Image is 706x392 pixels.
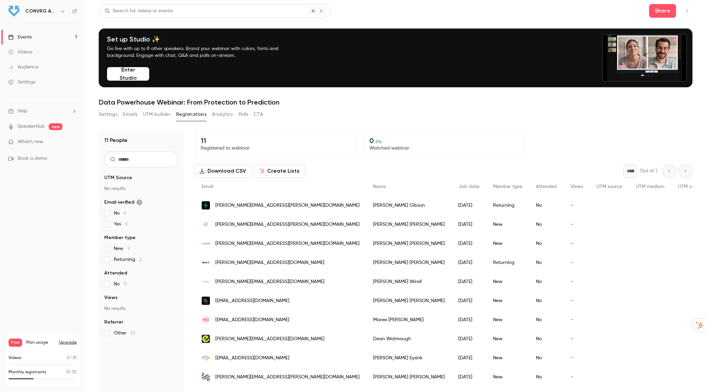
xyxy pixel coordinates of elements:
[529,329,564,348] div: No
[203,317,209,323] span: MD
[451,348,486,367] div: [DATE]
[9,339,22,347] span: Free
[451,310,486,329] div: [DATE]
[114,281,127,287] span: No
[564,234,590,253] div: -
[636,184,664,189] span: UTM medium
[486,253,529,272] div: Returning
[366,348,451,367] div: [PERSON_NAME] Eysink
[143,109,171,120] button: UTM builder
[202,201,210,209] img: myenergi.com
[366,272,451,291] div: [PERSON_NAME] Wirell
[529,234,564,253] div: No
[486,215,529,234] div: New
[114,256,142,263] span: Returning
[486,310,529,329] div: New
[649,4,676,18] button: Share
[564,329,590,348] div: -
[99,98,692,106] h1: Data Powerhouse Webinar: From Protection to Prediction
[486,291,529,310] div: New
[215,202,359,209] span: [PERSON_NAME][EMAIL_ADDRESS][PERSON_NAME][DOMAIN_NAME]
[139,257,142,262] span: 2
[104,174,132,181] span: UTM Source
[564,367,590,387] div: -
[202,335,210,343] img: humnize.com
[8,108,77,115] li: help-dropdown-opener
[451,215,486,234] div: [DATE]
[366,234,451,253] div: [PERSON_NAME] [PERSON_NAME]
[640,168,657,174] p: Out of 1
[124,282,127,286] span: 11
[215,335,324,343] span: [PERSON_NAME][EMAIL_ADDRESS][DOMAIN_NAME]
[49,123,62,130] span: new
[105,7,173,15] div: Search for videos or events
[107,67,149,81] button: Enter Studio
[107,45,294,59] p: Go live with up to 8 other speakers. Brand your webinar with colors, fonts and background. Engage...
[564,348,590,367] div: -
[18,138,43,145] span: What's new
[123,109,137,120] button: Emails
[114,245,130,252] span: New
[366,329,451,348] div: Dean Watmough
[18,123,45,130] a: SpeakerHub
[215,278,324,285] span: [PERSON_NAME][EMAIL_ADDRESS][DOMAIN_NAME]
[564,196,590,215] div: -
[107,35,294,43] h4: Set up Studio ✨
[529,253,564,272] div: No
[131,331,135,335] span: 10
[8,34,32,41] div: Events
[104,185,179,192] p: No results
[375,139,382,144] span: 0 %
[18,108,28,115] span: Help
[564,272,590,291] div: -
[366,196,451,215] div: [PERSON_NAME] Gibson
[59,340,77,345] button: Upgrade
[104,305,179,312] p: No results
[202,258,210,267] img: roci.co.uk
[486,272,529,291] div: New
[486,367,529,387] div: New
[373,184,386,189] span: Name
[66,370,69,374] span: 11
[215,316,289,324] span: [EMAIL_ADDRESS][DOMAIN_NAME]
[202,278,210,286] img: purasu.se
[366,215,451,234] div: [PERSON_NAME] [PERSON_NAME]
[486,348,529,367] div: New
[451,234,486,253] div: [DATE]
[104,270,127,277] span: Attended
[529,310,564,329] div: No
[67,355,77,361] p: / 10
[8,49,32,56] div: Videos
[201,145,350,152] p: Registered to webinar
[570,184,583,189] span: Views
[451,291,486,310] div: [DATE]
[451,272,486,291] div: [DATE]
[202,220,210,229] img: ligtas.co.uk
[202,297,210,305] img: parallelinnovations.co.uk
[202,354,210,362] img: wheretostart.co
[597,184,622,189] span: UTM source
[536,184,557,189] span: Attended
[529,272,564,291] div: No
[8,64,39,70] div: Audience
[564,291,590,310] div: -
[201,137,350,145] p: 11
[26,340,55,345] span: Plan usage
[366,367,451,387] div: [PERSON_NAME] [PERSON_NAME]
[104,319,123,326] span: Referrer
[104,136,127,144] h1: 11 People
[215,355,289,362] span: [EMAIL_ADDRESS][DOMAIN_NAME]
[458,184,479,189] span: Join date
[529,215,564,234] div: No
[125,222,128,226] span: 5
[18,155,47,162] span: Book a demo
[529,291,564,310] div: No
[366,253,451,272] div: [PERSON_NAME] [PERSON_NAME]
[99,109,118,120] button: Settings
[9,6,19,17] img: CONVRG Agency
[255,164,305,178] button: Create Lists
[486,196,529,215] div: Returning
[104,234,136,241] span: Member type
[529,348,564,367] div: No
[127,246,130,251] span: 9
